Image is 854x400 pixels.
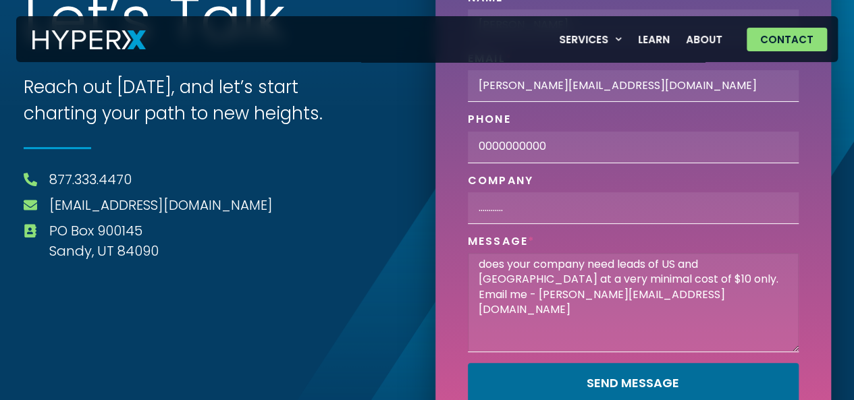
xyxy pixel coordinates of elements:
label: Company [468,174,534,192]
iframe: Drift Widget Chat Controller [786,333,838,384]
input: Only numbers and phone characters (#, -, *, etc) are accepted. [468,132,799,163]
h3: Reach out [DATE], and let’s start charting your path to new heights. [24,74,354,127]
nav: Menu [551,26,731,53]
label: Phone [468,113,511,131]
a: 877.333.4470 [49,169,132,190]
span: Contact [760,34,813,45]
span: Send Message [587,377,679,389]
a: Contact [747,28,827,51]
label: Message [468,235,535,253]
a: About [678,26,730,53]
img: HyperX Logo [32,30,146,50]
a: Learn [630,26,678,53]
a: Services [551,26,631,53]
a: [EMAIL_ADDRESS][DOMAIN_NAME] [49,195,273,215]
span: PO Box 900145 Sandy, UT 84090 [46,221,159,261]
